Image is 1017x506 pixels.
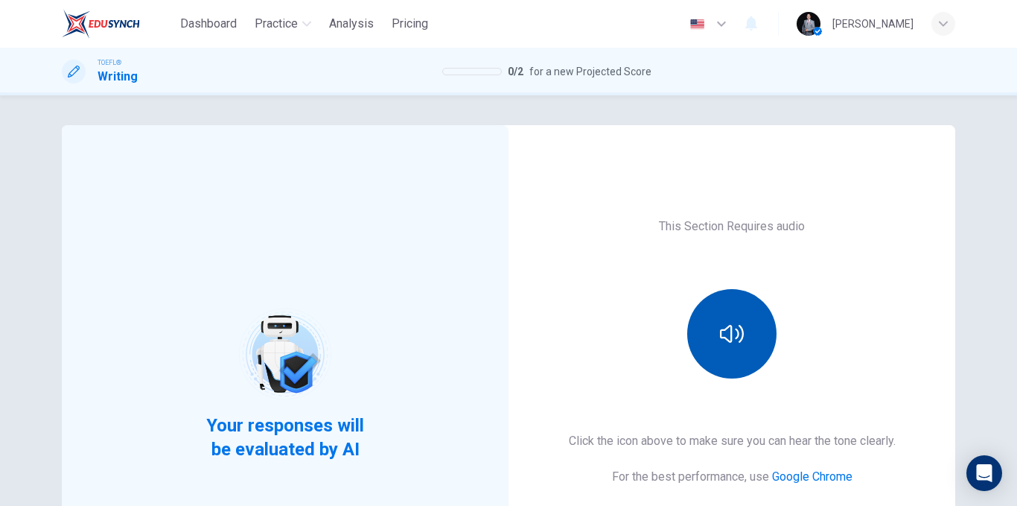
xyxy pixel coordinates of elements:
[323,10,380,37] button: Analysis
[174,10,243,37] button: Dashboard
[659,218,805,235] h6: This Section Requires audio
[62,9,140,39] img: EduSynch logo
[62,9,174,39] a: EduSynch logo
[612,468,852,486] h6: For the best performance, use
[966,455,1002,491] div: Open Intercom Messenger
[392,15,428,33] span: Pricing
[797,12,820,36] img: Profile picture
[98,57,121,68] span: TOEFL®
[688,19,707,30] img: en
[386,10,434,37] button: Pricing
[508,63,523,80] span: 0 / 2
[195,414,376,461] span: Your responses will be evaluated by AI
[249,10,317,37] button: Practice
[529,63,651,80] span: for a new Projected Score
[832,15,914,33] div: [PERSON_NAME]
[237,307,332,402] img: robot icon
[98,68,138,86] h1: Writing
[180,15,237,33] span: Dashboard
[329,15,374,33] span: Analysis
[772,469,852,484] a: Google Chrome
[569,432,896,450] h6: Click the icon above to make sure you can hear the tone clearly.
[255,15,298,33] span: Practice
